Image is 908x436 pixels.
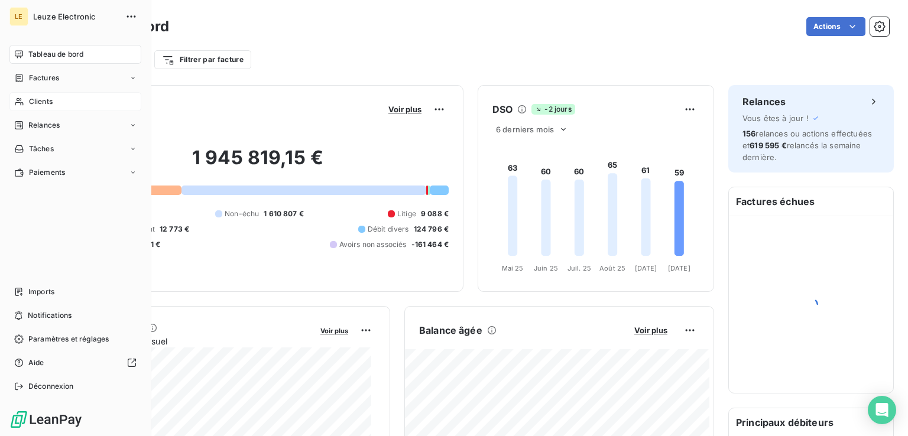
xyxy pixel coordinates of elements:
[320,327,348,335] span: Voir plus
[29,96,53,107] span: Clients
[868,396,896,424] div: Open Intercom Messenger
[492,102,513,116] h6: DSO
[33,12,118,21] span: Leuze Electronic
[599,264,625,272] tspan: Août 25
[742,129,872,162] span: relances ou actions effectuées et relancés la semaine dernière.
[28,49,83,60] span: Tableau de bord
[496,125,554,134] span: 6 derniers mois
[806,17,865,36] button: Actions
[28,287,54,297] span: Imports
[419,323,482,337] h6: Balance âgée
[339,239,407,250] span: Avoirs non associés
[750,141,786,150] span: 619 595 €
[531,104,575,115] span: -2 jours
[631,325,671,336] button: Voir plus
[9,353,141,372] a: Aide
[28,120,60,131] span: Relances
[9,410,83,429] img: Logo LeanPay
[67,146,449,181] h2: 1 945 819,15 €
[414,224,449,235] span: 124 796 €
[368,224,409,235] span: Débit divers
[668,264,690,272] tspan: [DATE]
[160,224,189,235] span: 12 773 €
[729,187,893,216] h6: Factures échues
[534,264,558,272] tspan: Juin 25
[154,50,251,69] button: Filtrer par facture
[388,105,421,114] span: Voir plus
[742,129,755,138] span: 156
[29,144,54,154] span: Tâches
[567,264,591,272] tspan: Juil. 25
[317,325,352,336] button: Voir plus
[28,357,44,368] span: Aide
[9,7,28,26] div: LE
[28,310,72,321] span: Notifications
[28,381,74,392] span: Déconnexion
[742,95,786,109] h6: Relances
[411,239,449,250] span: -161 464 €
[225,209,259,219] span: Non-échu
[397,209,416,219] span: Litige
[264,209,304,219] span: 1 610 807 €
[742,113,809,123] span: Vous êtes à jour !
[28,334,109,344] span: Paramètres et réglages
[421,209,449,219] span: 9 088 €
[502,264,524,272] tspan: Mai 25
[67,335,312,347] span: Chiffre d'affaires mensuel
[29,73,59,83] span: Factures
[634,326,667,335] span: Voir plus
[635,264,657,272] tspan: [DATE]
[385,104,425,115] button: Voir plus
[29,167,65,178] span: Paiements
